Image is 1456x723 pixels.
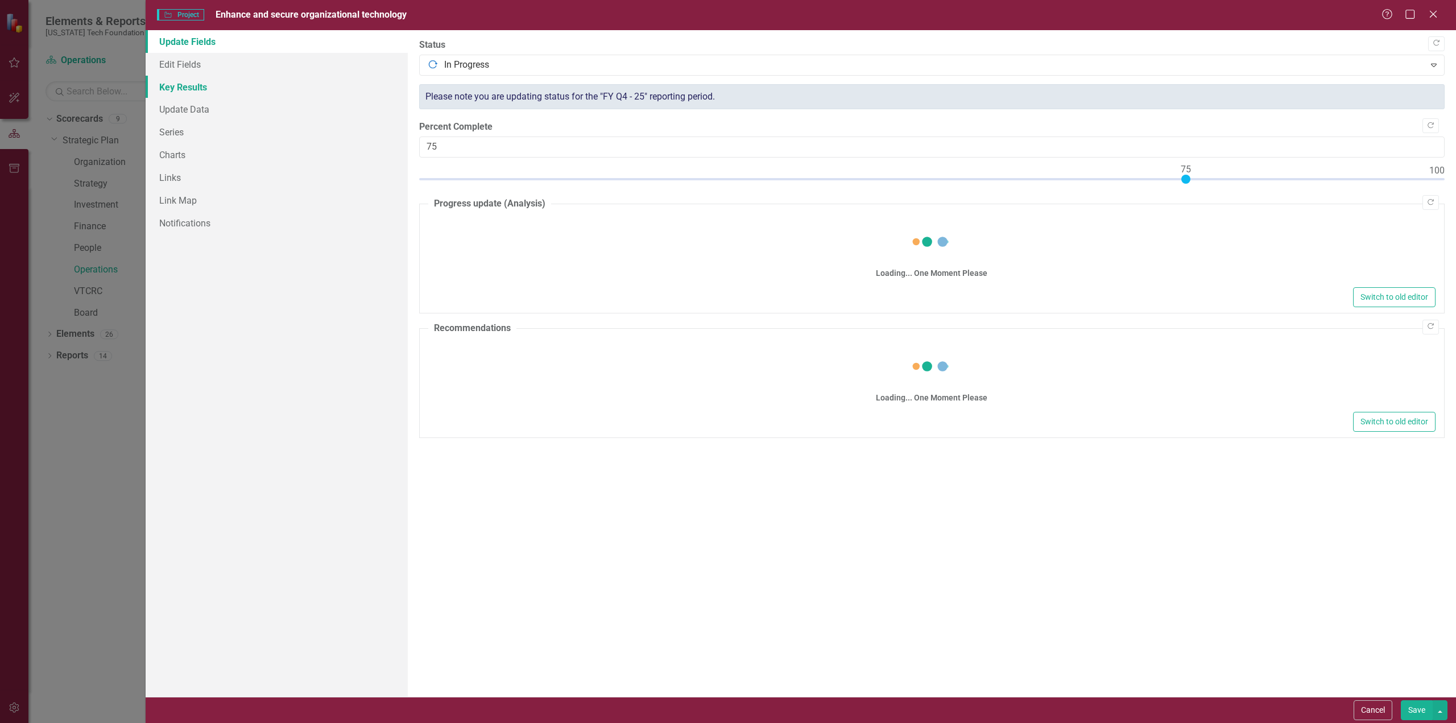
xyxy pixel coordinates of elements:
a: Update Data [146,98,408,121]
a: Link Map [146,189,408,212]
button: Switch to old editor [1353,412,1436,432]
a: Series [146,121,408,143]
div: Loading... One Moment Please [876,392,987,403]
legend: Recommendations [428,322,516,335]
button: Cancel [1354,700,1392,720]
a: Update Fields [146,30,408,53]
a: Key Results [146,76,408,98]
a: Edit Fields [146,53,408,76]
button: Save [1401,700,1433,720]
a: Charts [146,143,408,166]
a: Links [146,166,408,189]
label: Percent Complete [419,121,1445,134]
legend: Progress update (Analysis) [428,197,551,210]
label: Status [419,39,1445,52]
a: Notifications [146,212,408,234]
span: Project [157,9,204,20]
button: Switch to old editor [1353,287,1436,307]
div: Loading... One Moment Please [876,267,987,279]
span: Enhance and secure organizational technology [216,9,407,20]
div: Please note you are updating status for the "FY Q4 - 25" reporting period. [419,84,1445,110]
